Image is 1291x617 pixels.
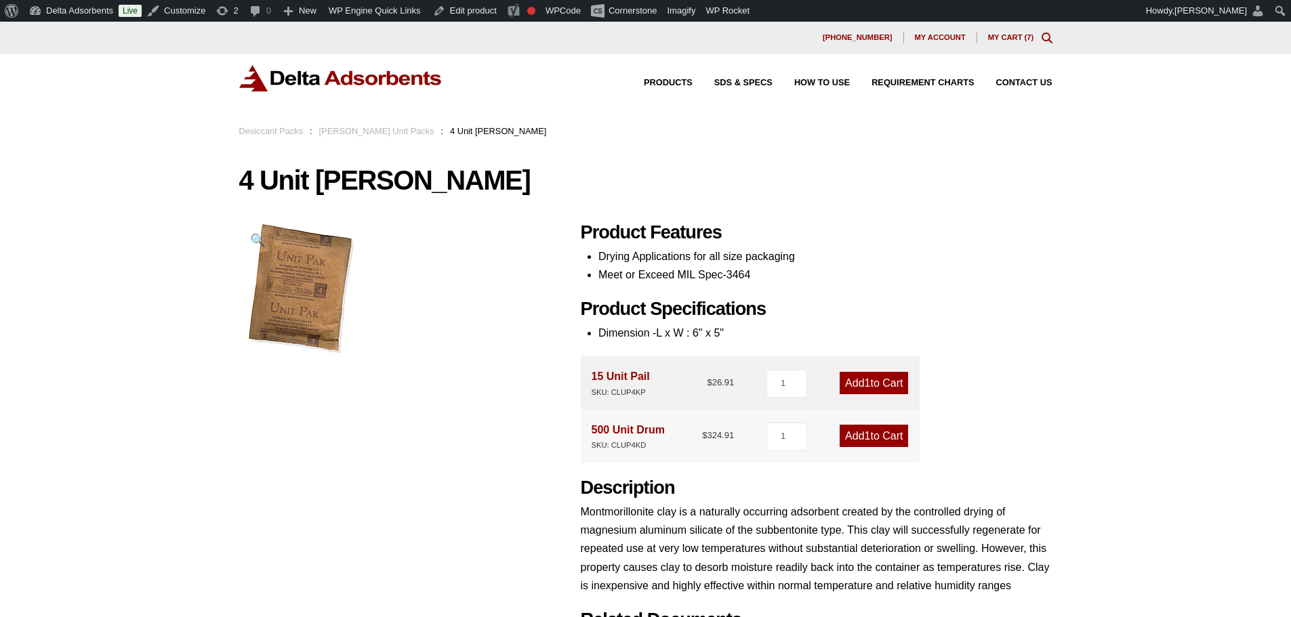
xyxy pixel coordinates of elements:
[714,79,773,87] span: SDS & SPECS
[850,79,974,87] a: Requirement Charts
[440,126,443,136] span: :
[840,425,908,447] a: Add1to Cart
[239,166,1052,194] h1: 4 Unit [PERSON_NAME]
[592,386,650,399] div: SKU: CLUP4KP
[622,79,693,87] a: Products
[239,221,361,357] img: 4 Unit Clay Kraft
[812,33,904,43] a: [PHONE_NUMBER]
[581,298,1052,320] h2: Product Specifications
[1042,33,1052,43] div: Toggle Modal Content
[707,377,712,387] span: $
[773,79,850,87] a: How to Use
[239,221,276,259] a: View full-screen image gallery
[239,126,304,136] a: Desiccant Packs
[865,430,871,442] span: 1
[592,367,650,398] div: 15 Unit Pail
[644,79,693,87] span: Products
[702,430,707,440] span: $
[1174,5,1247,16] span: [PERSON_NAME]
[598,247,1052,265] li: Drying Applications for all size packaging
[794,79,850,87] span: How to Use
[581,477,1052,499] h2: Description
[702,430,734,440] bdi: 324.91
[915,34,966,41] span: My account
[707,377,734,387] bdi: 26.91
[865,377,871,389] span: 1
[988,33,1034,41] a: My Cart (7)
[823,34,893,41] span: [PHONE_NUMBER]
[975,79,1052,87] a: Contact Us
[598,265,1052,284] li: Meet or Exceed MIL Spec-3464
[119,5,142,17] a: Live
[904,33,977,43] a: My account
[310,126,312,136] span: :
[239,65,443,91] img: Delta Adsorbents
[840,372,908,394] a: Add1to Cart
[581,221,1052,244] h2: Product Features
[592,421,665,452] div: 500 Unit Drum
[581,503,1052,595] p: Montmorillonite clay is a naturally occurring adsorbent created by the controlled drying of magne...
[1027,33,1031,41] span: 7
[693,79,773,87] a: SDS & SPECS
[527,7,535,15] div: Needs improvement
[592,439,665,452] div: SKU: CLUP4KD
[872,79,974,87] span: Requirement Charts
[319,126,434,136] a: [PERSON_NAME] Unit Packs
[450,126,546,136] span: 4 Unit [PERSON_NAME]
[250,233,266,247] span: 🔍
[996,79,1052,87] span: Contact Us
[598,324,1052,342] li: Dimension -L x W : 6" x 5"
